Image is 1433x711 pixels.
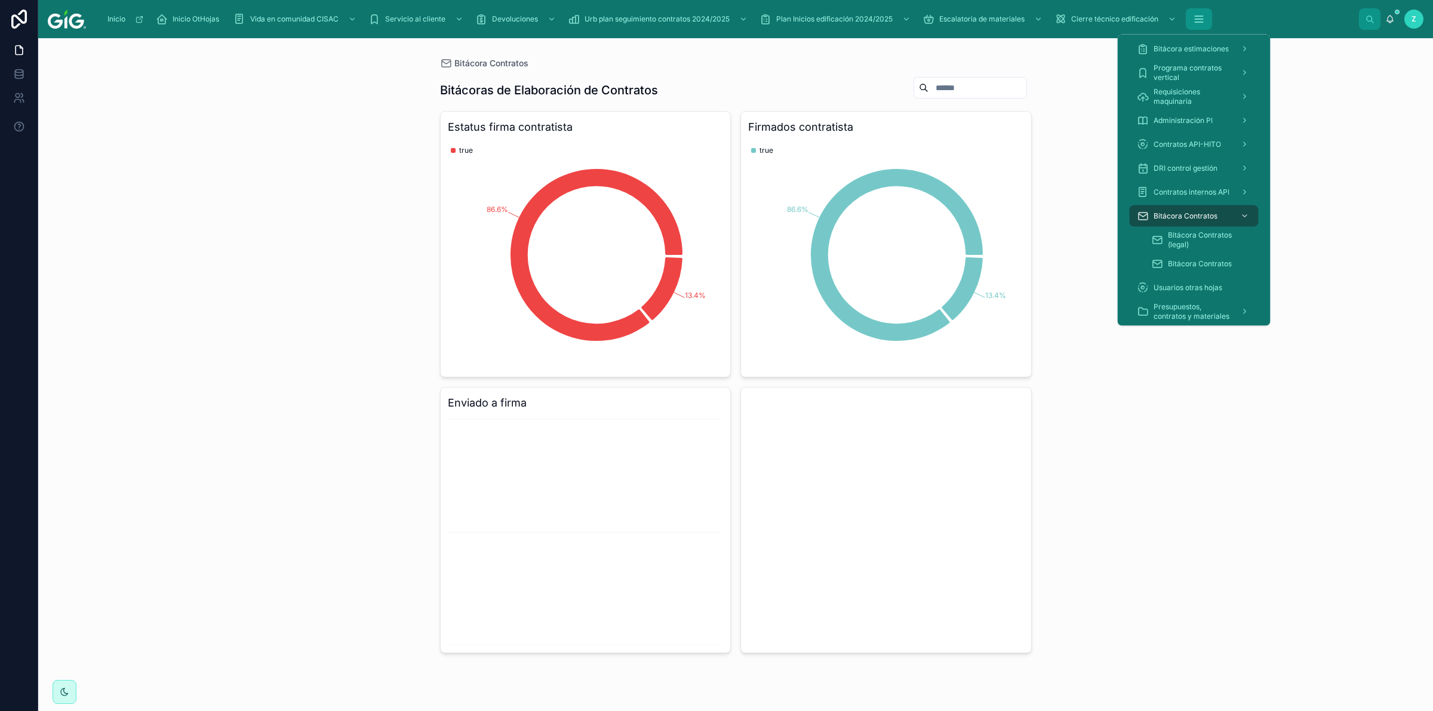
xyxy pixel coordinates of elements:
[1130,110,1259,131] a: Administración PI
[1154,283,1222,293] span: Usuarios otras hojas
[759,146,773,155] span: true
[1154,164,1217,173] span: DRI control gestión
[1154,187,1229,197] span: Contratos internos API
[787,205,808,214] tspan: 86.6%
[440,57,528,69] a: Bitácora Contratos
[1118,35,1271,326] div: scrollable content
[448,140,724,370] div: chart
[385,14,445,24] span: Servicio al cliente
[939,14,1025,24] span: Escalatoria de materiales
[472,8,562,30] a: Devoluciones
[440,82,658,99] h1: Bitácoras de Elaboración de Contratos
[1130,181,1259,203] a: Contratos internos API
[48,10,86,29] img: App logo
[365,8,469,30] a: Servicio al cliente
[1144,253,1259,275] a: Bitácora Contratos
[1130,277,1259,298] a: Usuarios otras hojas
[1051,8,1182,30] a: Cierre técnico edificación
[454,57,528,69] span: Bitácora Contratos
[985,291,1006,300] tspan: 13.4%
[1412,14,1416,24] span: Z
[776,14,893,24] span: Plan Inicios edificación 2024/2025
[152,8,227,30] a: Inicio OtHojas
[919,8,1048,30] a: Escalatoria de materiales
[1130,134,1259,155] a: Contratos API-HITO
[1144,229,1259,251] a: Bitácora Contratos (legal)
[1154,87,1231,106] span: Requisiciones maquinaria
[564,8,754,30] a: Urb plan seguimiento contratos 2024/2025
[448,416,724,645] div: chart
[1154,44,1229,54] span: Bitácora estimaciones
[448,395,724,411] h3: Enviado a firma
[459,146,473,155] span: true
[684,291,705,300] tspan: 13.4%
[748,416,1024,645] div: chart
[1154,302,1231,321] span: Presupuestos, contratos y materiales
[1130,301,1259,322] a: Presupuestos, contratos y materiales
[1154,211,1217,221] span: Bitácora Contratos
[1130,86,1259,107] a: Requisiciones maquinaria
[1168,259,1232,269] span: Bitácora Contratos
[748,119,1024,136] h3: Firmados contratista
[1168,230,1247,250] span: Bitácora Contratos (legal)
[1154,63,1231,82] span: Programa contratos vertical
[1154,116,1213,125] span: Administración PI
[1130,158,1259,179] a: DRI control gestión
[1130,62,1259,84] a: Programa contratos vertical
[492,14,538,24] span: Devoluciones
[173,14,219,24] span: Inicio OtHojas
[487,205,508,214] tspan: 86.6%
[230,8,362,30] a: Vida en comunidad CISAC
[1130,205,1259,227] a: Bitácora Contratos
[1130,38,1259,60] a: Bitácora estimaciones
[756,8,917,30] a: Plan Inicios edificación 2024/2025
[96,6,1359,32] div: scrollable content
[585,14,730,24] span: Urb plan seguimiento contratos 2024/2025
[748,140,1024,370] div: chart
[250,14,339,24] span: Vida en comunidad CISAC
[1071,14,1158,24] span: Cierre técnico edificación
[448,119,724,136] h3: Estatus firma contratista
[107,14,125,24] span: Inicio
[102,8,150,30] a: Inicio
[1154,140,1221,149] span: Contratos API-HITO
